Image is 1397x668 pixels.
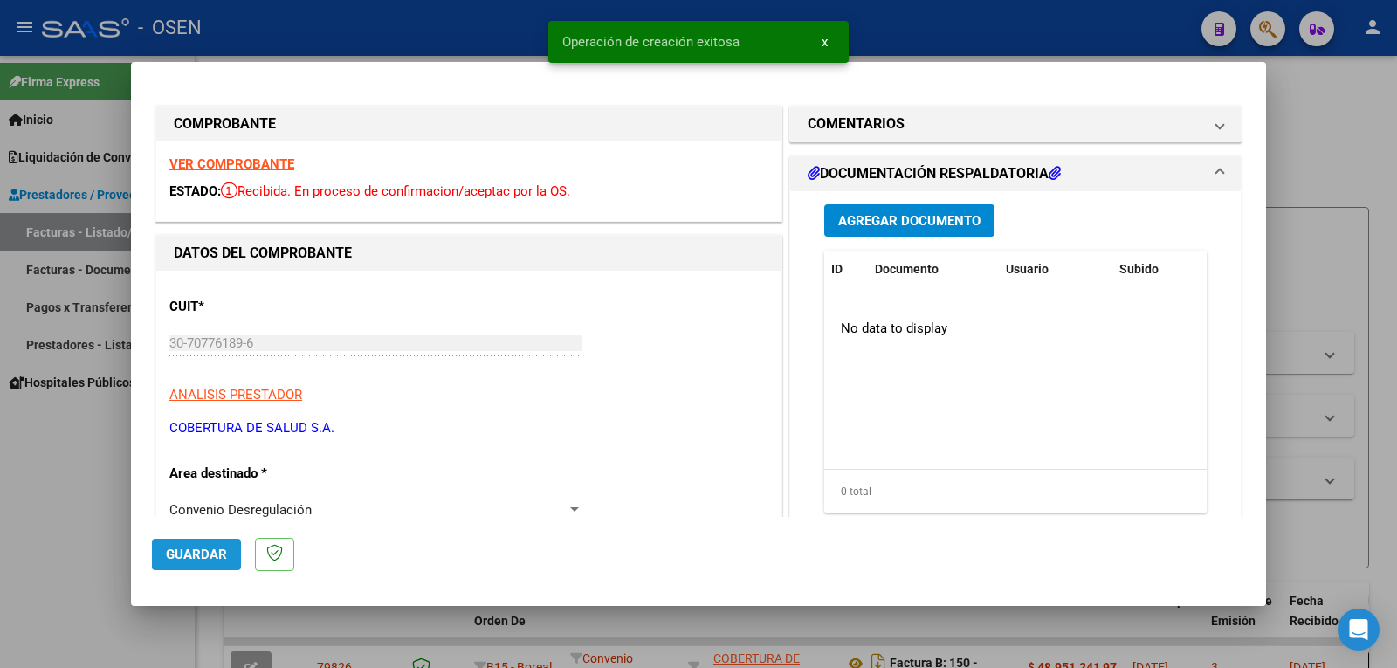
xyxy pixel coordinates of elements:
[824,306,1201,350] div: No data to display
[169,297,349,317] p: CUIT
[221,183,570,199] span: Recibida. En proceso de confirmacion/aceptac por la OS.
[808,163,1061,184] h1: DOCUMENTACIÓN RESPALDATORIA
[824,470,1207,513] div: 0 total
[562,33,740,51] span: Operación de creación exitosa
[169,156,294,172] a: VER COMPROBANTE
[1112,251,1200,288] datatable-header-cell: Subido
[790,156,1241,191] mat-expansion-panel-header: DOCUMENTACIÓN RESPALDATORIA
[824,204,994,237] button: Agregar Documento
[169,183,221,199] span: ESTADO:
[824,251,868,288] datatable-header-cell: ID
[808,26,842,58] button: x
[1119,262,1159,276] span: Subido
[169,418,768,438] p: COBERTURA DE SALUD S.A.
[174,244,352,261] strong: DATOS DEL COMPROBANTE
[169,464,349,484] p: Area destinado *
[166,547,227,562] span: Guardar
[174,115,276,132] strong: COMPROBANTE
[999,251,1112,288] datatable-header-cell: Usuario
[868,251,999,288] datatable-header-cell: Documento
[790,107,1241,141] mat-expansion-panel-header: COMENTARIOS
[808,114,905,134] h1: COMENTARIOS
[822,34,828,50] span: x
[169,387,302,403] span: ANALISIS PRESTADOR
[831,262,843,276] span: ID
[1006,262,1049,276] span: Usuario
[875,262,939,276] span: Documento
[1338,609,1380,651] div: Open Intercom Messenger
[169,502,312,518] span: Convenio Desregulación
[790,191,1241,554] div: DOCUMENTACIÓN RESPALDATORIA
[1200,251,1287,288] datatable-header-cell: Acción
[152,539,241,570] button: Guardar
[838,213,981,229] span: Agregar Documento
